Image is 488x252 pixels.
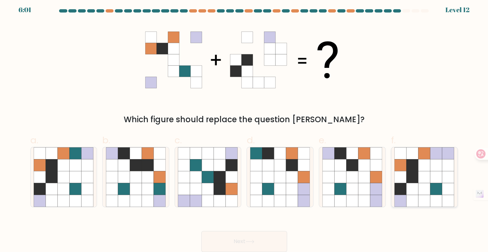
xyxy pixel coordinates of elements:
[175,134,182,147] span: c.
[18,5,31,15] div: 6:01
[246,134,254,147] span: d.
[445,5,470,15] div: Level 12
[201,231,287,252] button: Next
[102,134,110,147] span: b.
[319,134,326,147] span: e.
[30,134,38,147] span: a.
[391,134,396,147] span: f.
[34,114,454,126] div: Which figure should replace the question [PERSON_NAME]?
